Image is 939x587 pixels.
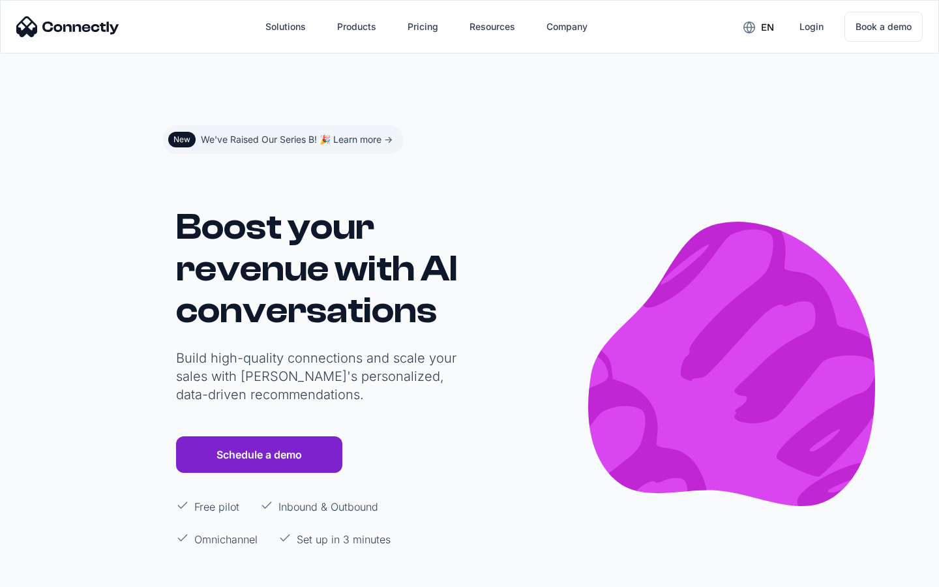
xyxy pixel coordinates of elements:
[265,18,306,36] div: Solutions
[194,499,239,515] p: Free pilot
[397,11,449,42] a: Pricing
[337,18,376,36] div: Products
[408,18,438,36] div: Pricing
[13,563,78,582] aside: Language selected: English
[163,125,403,154] a: NewWe've Raised Our Series B! 🎉 Learn more ->
[26,564,78,582] ul: Language list
[297,532,391,547] p: Set up in 3 minutes
[844,12,923,42] a: Book a demo
[761,18,774,37] div: en
[176,436,342,473] a: Schedule a demo
[176,206,463,331] h1: Boost your revenue with AI conversations
[173,134,190,145] div: New
[789,11,834,42] a: Login
[278,499,378,515] p: Inbound & Outbound
[176,349,463,404] p: Build high-quality connections and scale your sales with [PERSON_NAME]'s personalized, data-drive...
[194,532,258,547] p: Omnichannel
[16,16,119,37] img: Connectly Logo
[546,18,588,36] div: Company
[799,18,824,36] div: Login
[469,18,515,36] div: Resources
[201,130,393,149] div: We've Raised Our Series B! 🎉 Learn more ->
